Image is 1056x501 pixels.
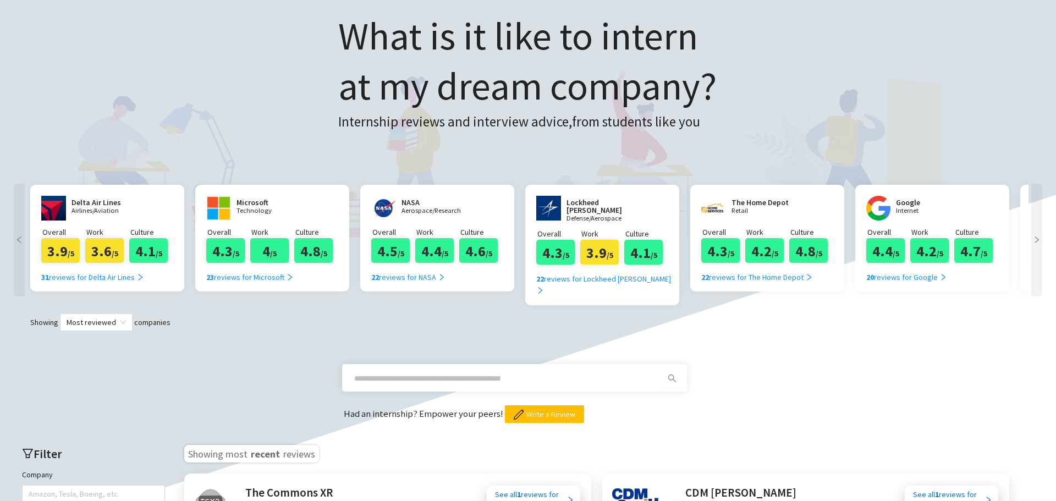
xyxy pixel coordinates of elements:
div: 4.1 [129,238,168,263]
h2: Lockheed [PERSON_NAME] [566,199,649,214]
span: /5 [651,250,657,260]
p: Culture [295,226,338,238]
img: nasa.gov [371,196,396,221]
b: 22 [701,272,709,282]
span: /5 [68,249,74,258]
div: reviews for Delta Air Lines [41,271,144,283]
span: recent [250,446,281,459]
span: /5 [981,249,987,258]
b: 1 [517,489,521,499]
div: 4.4 [415,238,454,263]
a: 31reviews for Delta Air Lines right [41,263,144,283]
label: Company [22,469,53,481]
span: right [536,287,544,294]
div: reviews for The Home Depot [701,271,813,283]
p: Overall [867,226,910,238]
span: /5 [112,249,118,258]
h2: Google [896,199,962,206]
img: www.lockheedmartin.com [536,196,561,221]
div: 4.4 [866,238,905,263]
span: Write a Review [526,408,575,420]
b: 23 [206,272,214,282]
span: /5 [563,250,569,260]
div: 4.7 [954,238,993,263]
div: 4.6 [459,238,498,263]
span: Most reviewed [67,314,126,331]
button: Write a Review [505,405,584,423]
span: Had an internship? Empower your peers! [344,408,505,420]
div: reviews for Google [866,271,947,283]
span: right [438,273,446,281]
span: right [286,273,294,281]
h3: Showing most reviews [184,445,319,463]
span: /5 [270,249,277,258]
div: 4.1 [624,240,663,265]
h3: Internship reviews and interview advice, from students like you [338,111,717,133]
b: 22 [536,274,544,284]
div: reviews for Microsoft [206,271,294,283]
div: 4.3 [701,238,740,263]
span: /5 [893,249,899,258]
span: /5 [442,249,448,258]
span: right [939,273,947,281]
p: Aerospace/Research [402,207,468,214]
span: search [664,374,680,383]
div: reviews for Lockheed [PERSON_NAME] [536,273,676,297]
b: 20 [866,272,874,282]
p: Work [416,226,459,238]
span: /5 [607,250,613,260]
div: reviews for NASA [371,271,446,283]
span: /5 [398,249,404,258]
p: Overall [537,228,580,240]
a: 22reviews for NASA right [371,263,446,283]
span: filter [22,448,34,459]
span: /5 [937,249,943,258]
p: Culture [955,226,998,238]
p: Work [581,228,624,240]
p: Overall [42,226,85,238]
h2: Microsoft [237,199,302,206]
div: 4.2 [910,238,949,263]
a: 22reviews for Lockheed [PERSON_NAME] right [536,265,676,297]
h1: What is it like to intern [338,11,717,111]
span: left [14,236,25,244]
h2: The Home Depot [732,199,798,206]
img: pencil.png [514,410,524,420]
span: /5 [728,249,734,258]
b: 1 [935,489,939,499]
span: /5 [156,249,162,258]
p: Culture [130,226,173,238]
a: 20reviews for Google right [866,263,947,283]
p: Work [86,226,129,238]
p: Overall [207,226,250,238]
div: 4.3 [206,238,245,263]
span: /5 [772,249,778,258]
p: Technology [237,207,302,214]
p: Culture [625,228,668,240]
a: 22reviews for The Home Depot right [701,263,813,283]
p: Work [251,226,294,238]
p: Airlines/Aviation [71,207,137,214]
p: Retail [732,207,798,214]
p: Work [911,226,954,238]
span: right [136,273,144,281]
h2: Filter [22,445,165,463]
div: 4.8 [294,238,333,263]
div: 3.9 [41,238,80,263]
p: Defense/Aerospace [566,215,649,222]
div: 4.8 [789,238,828,263]
h2: Delta Air Lines [71,199,137,206]
h2: NASA [402,199,468,206]
p: Internet [896,207,962,214]
div: 4.3 [536,240,575,265]
div: 3.9 [580,240,619,265]
span: /5 [486,249,492,258]
span: right [805,273,813,281]
p: Work [746,226,789,238]
div: 3.6 [85,238,124,263]
div: 4.5 [371,238,410,263]
div: 4 [250,238,289,263]
span: /5 [321,249,327,258]
b: 22 [371,272,379,282]
b: 31 [41,272,49,282]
